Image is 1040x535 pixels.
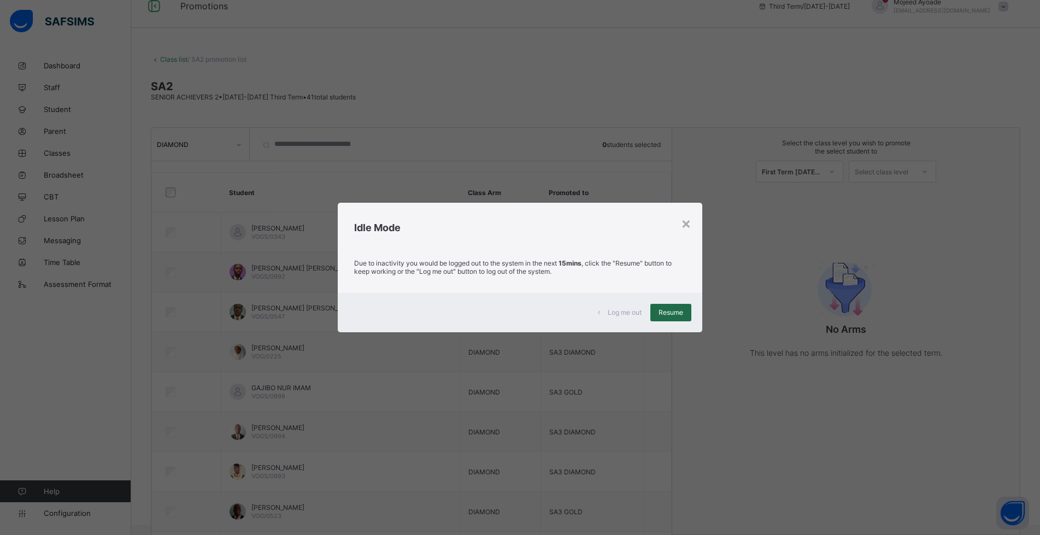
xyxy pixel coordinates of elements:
span: Resume [659,308,683,316]
h2: Idle Mode [354,222,685,233]
p: Due to inactivity you would be logged out to the system in the next , click the "Resume" button t... [354,259,685,275]
strong: 15mins [559,259,581,267]
div: × [681,214,691,232]
span: Log me out [608,308,642,316]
